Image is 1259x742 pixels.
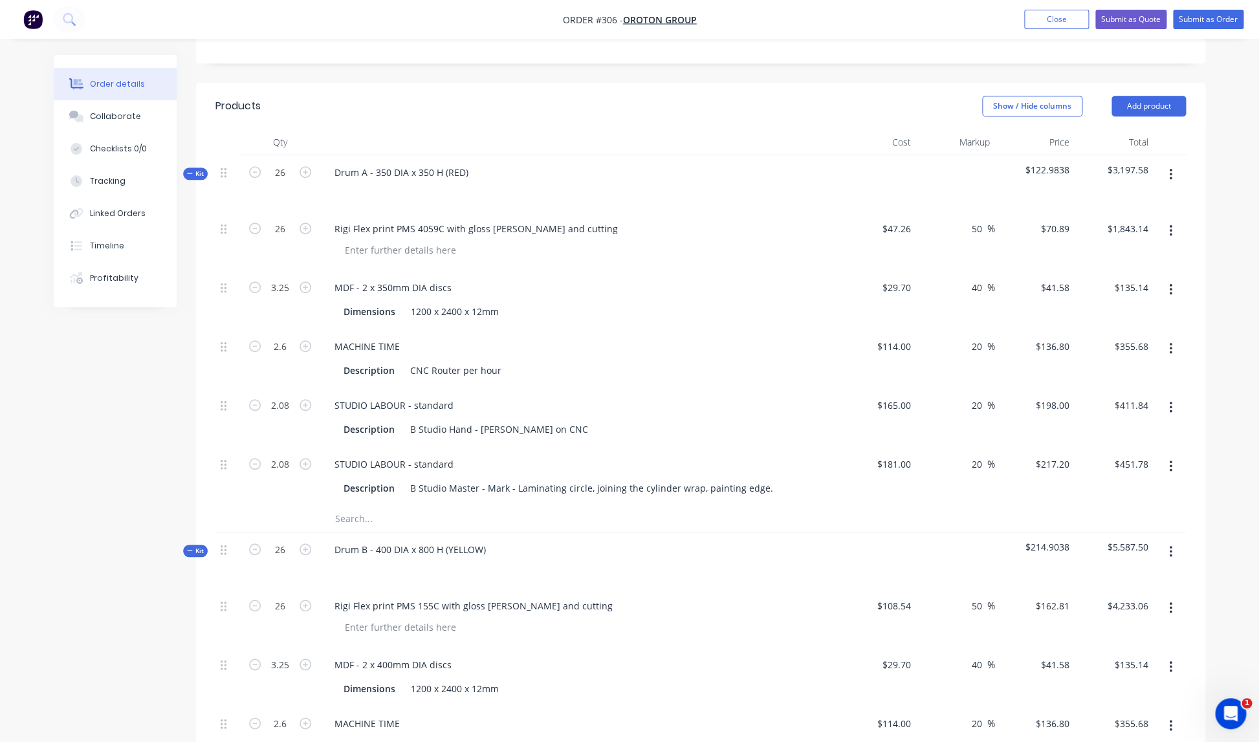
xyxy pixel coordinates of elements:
[338,679,400,698] div: Dimensions
[1242,698,1252,708] span: 1
[187,169,204,179] span: Kit
[982,96,1082,116] button: Show / Hide columns
[54,165,177,197] button: Tracking
[405,361,507,380] div: CNC Router per hour
[1095,10,1166,29] button: Submit as Quote
[405,420,593,439] div: B Studio Hand - [PERSON_NAME] on CNC
[916,129,996,155] div: Markup
[324,278,462,297] div: MDF - 2 x 350mm DIA discs
[1024,10,1089,29] button: Close
[324,337,410,356] div: MACHINE TIME
[338,479,400,497] div: Description
[324,396,464,415] div: STUDIO LABOUR - standard
[54,133,177,165] button: Checklists 0/0
[987,716,995,731] span: %
[324,540,496,559] div: Drum B - 400 DIA x 800 H (YELLOW)
[54,68,177,100] button: Order details
[90,111,141,122] div: Collaborate
[987,221,995,236] span: %
[987,398,995,413] span: %
[90,78,145,90] div: Order details
[995,129,1075,155] div: Price
[338,361,400,380] div: Description
[324,163,479,182] div: Drum A - 350 DIA x 350 H (RED)
[987,598,995,613] span: %
[338,302,400,321] div: Dimensions
[623,14,697,26] a: Oroton Group
[405,479,778,497] div: B Studio Master - Mark - Laminating circle, joining the cylinder wrap, painting edge.
[1075,129,1154,155] div: Total
[183,545,208,557] button: Kit
[183,168,208,180] button: Kit
[1000,540,1069,554] span: $214.9038
[987,339,995,354] span: %
[90,175,126,187] div: Tracking
[23,10,43,29] img: Factory
[324,655,462,674] div: MDF - 2 x 400mm DIA discs
[241,129,319,155] div: Qty
[1215,698,1246,729] iframe: Intercom live chat
[54,100,177,133] button: Collaborate
[987,657,995,672] span: %
[324,219,628,238] div: Rigi Flex print PMS 4059C with gloss [PERSON_NAME] and cutting
[90,272,138,284] div: Profitability
[1111,96,1186,116] button: Add product
[215,98,261,114] div: Products
[324,455,464,474] div: STUDIO LABOUR - standard
[1173,10,1243,29] button: Submit as Order
[324,596,623,615] div: Rigi Flex print PMS 155C with gloss [PERSON_NAME] and cutting
[90,208,146,219] div: Linked Orders
[54,230,177,262] button: Timeline
[406,679,504,698] div: 1200 x 2400 x 12mm
[54,262,177,294] button: Profitability
[1000,163,1069,177] span: $122.9838
[406,302,504,321] div: 1200 x 2400 x 12mm
[1080,540,1149,554] span: $5,587.50
[324,714,410,733] div: MACHINE TIME
[334,506,593,532] input: Search...
[54,197,177,230] button: Linked Orders
[987,457,995,472] span: %
[987,280,995,295] span: %
[563,14,623,26] span: Order #306 -
[1080,163,1149,177] span: $3,197.58
[837,129,916,155] div: Cost
[90,143,147,155] div: Checklists 0/0
[338,420,400,439] div: Description
[187,546,204,556] span: Kit
[90,240,124,252] div: Timeline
